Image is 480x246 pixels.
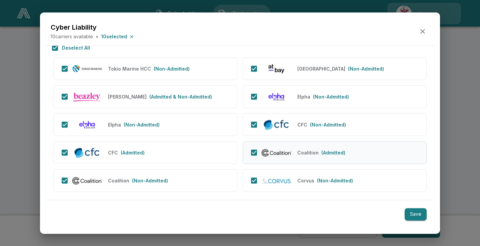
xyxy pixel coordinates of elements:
[348,65,384,72] p: (Non-Admitted)
[297,121,307,128] p: CFC (Non-Admitted)
[51,23,135,32] h5: Cyber Liability
[154,65,190,72] p: (Non-Admitted)
[297,93,310,100] p: Elpha (Non-Admitted)
[124,121,160,128] p: (Non-Admitted)
[108,65,151,72] p: Tokio Marine HCC (Non-Admitted)
[261,147,292,158] img: Coalition
[108,93,147,100] p: Beazley (Admitted & Non-Admitted)
[62,44,90,51] p: Deselect All
[317,177,353,184] p: (Non-Admitted)
[297,65,345,72] p: At-Bay (Non-Admitted)
[121,149,145,156] p: (Admitted)
[313,93,349,100] p: (Non-Admitted)
[72,65,103,73] img: Tokio Marine HCC
[72,119,103,130] img: Elpha
[108,149,118,156] p: CFC (Admitted)
[149,93,212,100] p: (Admitted & Non-Admitted)
[72,175,103,186] img: Coalition
[405,208,427,221] button: Save
[108,177,129,184] p: Coalition (Non-Admitted)
[310,121,346,128] p: (Non-Admitted)
[132,177,168,184] p: (Non-Admitted)
[72,91,103,103] img: Beazley
[261,177,292,184] img: Corvus
[261,91,292,102] img: Elpha
[51,33,93,40] p: 10 carriers available
[72,146,103,159] img: CFC
[297,177,314,184] p: Corvus (Non-Admitted)
[321,149,345,156] p: (Admitted)
[261,119,292,131] img: CFC
[96,33,98,40] p: •
[261,63,292,74] img: At-Bay
[297,149,319,156] p: Coalition (Admitted)
[108,121,121,128] p: Elpha (Non-Admitted)
[101,33,127,40] p: 10 selected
